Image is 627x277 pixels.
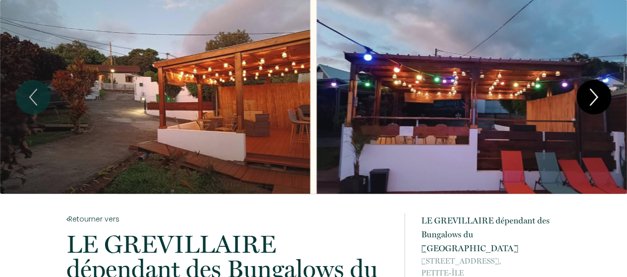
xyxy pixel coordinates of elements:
span: [STREET_ADDRESS], [421,255,561,267]
button: Next [576,80,611,114]
button: Previous [16,80,51,114]
a: Retourner vers [66,214,392,224]
p: LE GREVILLAIRE dépendant des Bungalows du [GEOGRAPHIC_DATA] [421,214,561,255]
